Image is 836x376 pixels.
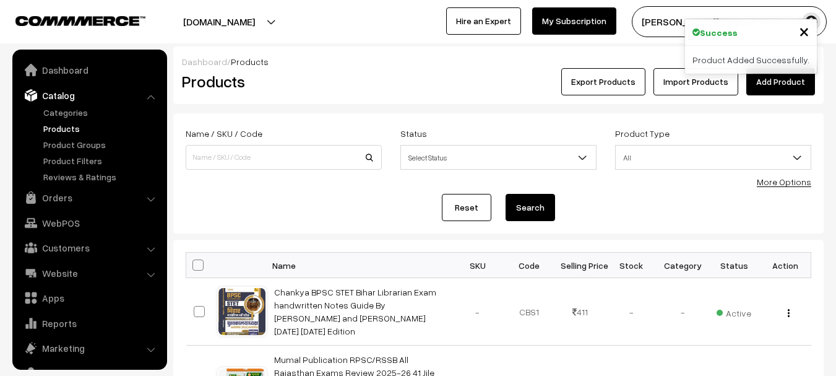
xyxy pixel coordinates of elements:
[561,68,645,95] button: Export Products
[615,145,811,170] span: All
[616,147,811,168] span: All
[746,68,815,95] a: Add Product
[267,253,452,278] th: Name
[15,212,163,234] a: WebPOS
[452,253,504,278] th: SKU
[15,337,163,359] a: Marketing
[15,84,163,107] a: Catalog
[15,59,163,81] a: Dashboard
[799,19,809,42] span: ×
[140,6,298,37] button: [DOMAIN_NAME]
[503,278,554,346] td: CBS1
[40,138,163,151] a: Product Groups
[40,106,163,119] a: Categories
[400,145,597,170] span: Select Status
[400,127,427,140] label: Status
[182,56,227,67] a: Dashboard
[186,145,382,170] input: Name / SKU / Code
[15,312,163,334] a: Reports
[506,194,555,221] button: Search
[231,56,269,67] span: Products
[657,278,709,346] td: -
[15,16,145,25] img: COMMMERCE
[40,154,163,167] a: Product Filters
[554,278,606,346] td: 411
[274,287,436,336] a: Chankya BPSC STET Bihar Librarian Exam handwritten Notes Guide By [PERSON_NAME] and [PERSON_NAME]...
[15,12,124,27] a: COMMMERCE
[554,253,606,278] th: Selling Price
[757,177,811,187] a: More Options
[632,6,827,37] button: [PERSON_NAME][DEMOGRAPHIC_DATA]
[717,304,751,320] span: Active
[182,72,381,91] h2: Products
[653,68,738,95] a: Import Products
[700,26,738,39] strong: Success
[442,194,491,221] a: Reset
[182,55,815,68] div: /
[503,253,554,278] th: Code
[40,170,163,183] a: Reviews & Ratings
[186,127,262,140] label: Name / SKU / Code
[799,22,809,40] button: Close
[446,7,521,35] a: Hire an Expert
[15,237,163,259] a: Customers
[15,262,163,284] a: Website
[615,127,670,140] label: Product Type
[40,122,163,135] a: Products
[606,278,657,346] td: -
[709,253,760,278] th: Status
[452,278,504,346] td: -
[401,147,596,168] span: Select Status
[15,186,163,209] a: Orders
[657,253,709,278] th: Category
[802,12,821,31] img: user
[788,309,790,317] img: Menu
[685,46,817,74] div: Product Added Successfully.
[606,253,657,278] th: Stock
[532,7,616,35] a: My Subscription
[15,287,163,309] a: Apps
[760,253,811,278] th: Action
